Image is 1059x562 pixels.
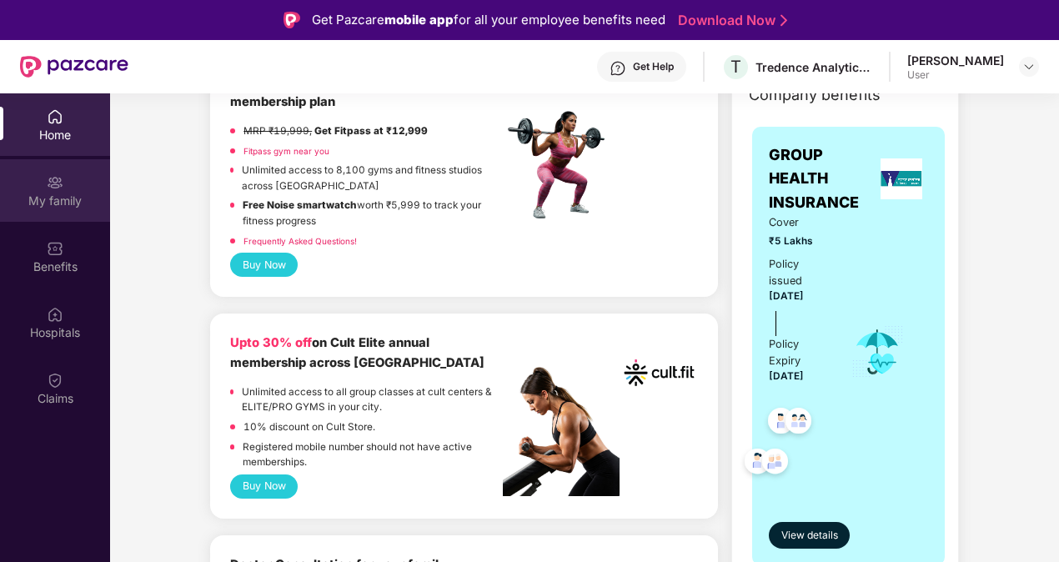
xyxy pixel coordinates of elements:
[851,324,905,379] img: icon
[312,10,665,30] div: Get Pazcare for all your employee benefits need
[730,57,741,77] span: T
[243,125,312,137] del: MRP ₹19,999,
[769,290,804,302] span: [DATE]
[242,163,503,193] p: Unlimited access to 8,100 gyms and fitness studios across [GEOGRAPHIC_DATA]
[633,60,674,73] div: Get Help
[47,372,63,389] img: svg+xml;base64,PHN2ZyBpZD0iQ2xhaW0iIHhtbG5zPSJodHRwOi8vd3d3LnczLm9yZy8yMDAwL3N2ZyIgd2lkdGg9IjIwIi...
[242,384,503,415] p: Unlimited access to all group classes at cult centers & ELITE/PRO GYMS in your city.
[47,240,63,257] img: svg+xml;base64,PHN2ZyBpZD0iQmVuZWZpdHMiIHhtbG5zPSJodHRwOi8vd3d3LnczLm9yZy8yMDAwL3N2ZyIgd2lkdGg9Ij...
[47,306,63,323] img: svg+xml;base64,PHN2ZyBpZD0iSG9zcGl0YWxzIiB4bWxucz0iaHR0cDovL3d3dy53My5vcmcvMjAwMC9zdmciIHdpZHRoPS...
[20,56,128,78] img: New Pazcare Logo
[230,335,484,369] b: on Cult Elite annual membership across [GEOGRAPHIC_DATA]
[737,444,778,484] img: svg+xml;base64,PHN2ZyB4bWxucz0iaHR0cDovL3d3dy53My5vcmcvMjAwMC9zdmciIHdpZHRoPSI0OC45NDMiIGhlaWdodD...
[230,474,298,499] button: Buy Now
[243,419,375,435] p: 10% discount on Cult Store.
[769,256,828,289] div: Policy issued
[769,370,804,382] span: [DATE]
[769,233,828,249] span: ₹5 Lakhs
[780,12,787,29] img: Stroke
[243,146,329,156] a: Fitpass gym near you
[47,108,63,125] img: svg+xml;base64,PHN2ZyBpZD0iSG9tZSIgeG1sbnM9Imh0dHA6Ly93d3cudzMub3JnLzIwMDAvc3ZnIiB3aWR0aD0iMjAiIG...
[1022,60,1036,73] img: svg+xml;base64,PHN2ZyBpZD0iRHJvcGRvd24tMzJ4MzIiIHhtbG5zPSJodHRwOi8vd3d3LnczLm9yZy8yMDAwL3N2ZyIgd2...
[907,68,1004,82] div: User
[881,158,922,199] img: insurerLogo
[314,125,428,137] strong: Get Fitpass at ₹12,999
[243,236,357,246] a: Frequently Asked Questions!
[778,403,819,444] img: svg+xml;base64,PHN2ZyB4bWxucz0iaHR0cDovL3d3dy53My5vcmcvMjAwMC9zdmciIHdpZHRoPSI0OC45MTUiIGhlaWdodD...
[284,12,300,28] img: Logo
[781,528,838,544] span: View details
[230,335,312,350] b: Upto 30% off
[769,143,874,214] span: GROUP HEALTH INSURANCE
[47,174,63,191] img: svg+xml;base64,PHN2ZyB3aWR0aD0iMjAiIGhlaWdodD0iMjAiIHZpZXdCb3g9IjAgMCAyMCAyMCIgZmlsbD0ibm9uZSIgeG...
[620,334,699,412] img: cult.png
[384,12,454,28] strong: mobile app
[769,336,828,369] div: Policy Expiry
[769,522,850,549] button: View details
[610,60,626,77] img: svg+xml;base64,PHN2ZyBpZD0iSGVscC0zMngzMiIgeG1sbnM9Imh0dHA6Ly93d3cudzMub3JnLzIwMDAvc3ZnIiB3aWR0aD...
[749,83,881,107] span: Company benefits
[503,107,620,223] img: fpp.png
[755,444,796,484] img: svg+xml;base64,PHN2ZyB4bWxucz0iaHR0cDovL3d3dy53My5vcmcvMjAwMC9zdmciIHdpZHRoPSI0OC45NDMiIGhlaWdodD...
[678,12,782,29] a: Download Now
[755,59,872,75] div: Tredence Analytics Solutions Private Limited
[230,75,442,109] b: on Fitpass pro annual membership plan
[243,198,503,228] p: worth ₹5,999 to track your fitness progress
[760,403,801,444] img: svg+xml;base64,PHN2ZyB4bWxucz0iaHR0cDovL3d3dy53My5vcmcvMjAwMC9zdmciIHdpZHRoPSI0OC45NDMiIGhlaWdodD...
[243,439,503,470] p: Registered mobile number should not have active memberships.
[503,367,620,496] img: pc2.png
[243,199,357,211] strong: Free Noise smartwatch
[907,53,1004,68] div: [PERSON_NAME]
[769,214,828,231] span: Cover
[230,253,298,277] button: Buy Now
